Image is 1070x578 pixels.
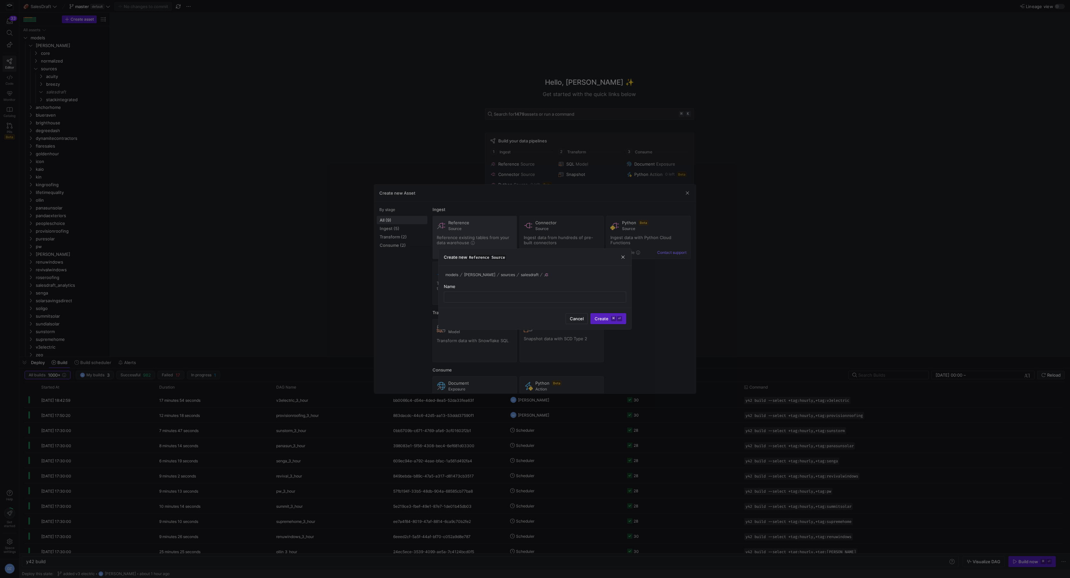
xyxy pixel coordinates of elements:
[444,284,455,289] span: Name
[611,316,616,321] kbd: ⌘
[445,273,458,277] span: models
[444,255,507,260] h3: Create new
[501,273,515,277] span: sources
[467,254,507,261] span: Reference Source
[595,316,622,321] span: Create
[521,273,539,277] span: salesdraft
[570,316,584,321] span: Cancel
[464,273,495,277] span: [PERSON_NAME]
[462,271,497,279] button: [PERSON_NAME]
[590,313,626,324] button: Create⌘⏎
[499,271,517,279] button: sources
[444,271,460,279] button: models
[566,313,588,324] button: Cancel
[617,316,622,321] kbd: ⏎
[519,271,540,279] button: salesdraft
